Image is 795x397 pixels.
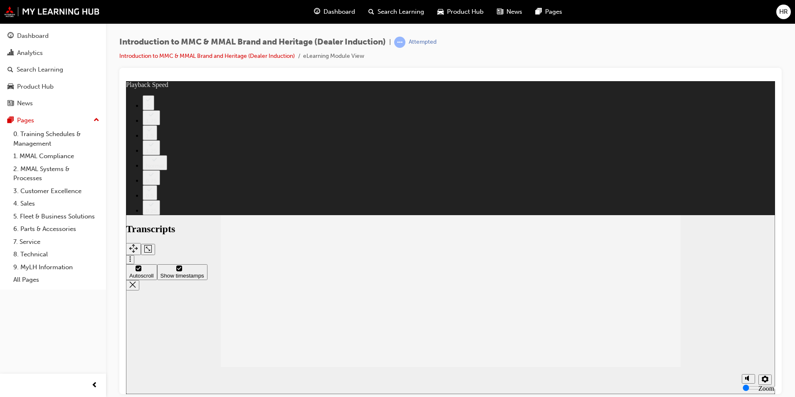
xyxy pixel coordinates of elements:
span: HR [779,7,788,17]
span: Introduction to MMC & MMAL Brand and Heritage (Dealer Induction) [119,37,386,47]
span: News [506,7,522,17]
span: | [389,37,391,47]
button: Pages [3,113,103,128]
div: Product Hub [17,82,54,92]
span: learningRecordVerb_ATTEMPT-icon [394,37,405,48]
li: eLearning Module View [303,52,364,61]
div: Search Learning [17,65,63,74]
span: Pages [545,7,562,17]
div: News [17,99,33,108]
span: guage-icon [314,7,320,17]
a: Search Learning [3,62,103,77]
div: Dashboard [17,31,49,41]
img: mmal [4,6,100,17]
span: Search Learning [378,7,424,17]
span: news-icon [7,100,14,107]
a: 5. Fleet & Business Solutions [10,210,103,223]
a: car-iconProduct Hub [431,3,490,20]
a: search-iconSearch Learning [362,3,431,20]
span: Product Hub [447,7,484,17]
a: news-iconNews [490,3,529,20]
button: DashboardAnalyticsSearch LearningProduct HubNews [3,27,103,113]
a: 0. Training Schedules & Management [10,128,103,150]
span: chart-icon [7,50,14,57]
a: Introduction to MMC & MMAL Brand and Heritage (Dealer Induction) [119,52,295,60]
a: 2. MMAL Systems & Processes [10,163,103,185]
a: 4. Sales [10,197,103,210]
span: Dashboard [323,7,355,17]
span: pages-icon [536,7,542,17]
a: 7. Service [10,236,103,248]
div: Analytics [17,48,43,58]
a: 1. MMAL Compliance [10,150,103,163]
a: Product Hub [3,79,103,94]
a: guage-iconDashboard [307,3,362,20]
span: car-icon [437,7,444,17]
span: pages-icon [7,117,14,124]
button: HR [776,5,791,19]
span: prev-icon [91,380,98,391]
div: Pages [17,116,34,125]
span: car-icon [7,83,14,91]
span: up-icon [94,115,99,126]
span: search-icon [368,7,374,17]
span: search-icon [7,66,13,74]
span: news-icon [497,7,503,17]
a: 6. Parts & Accessories [10,223,103,236]
button: 2 [17,14,28,29]
a: 3. Customer Excellence [10,185,103,198]
div: 2 [20,22,25,28]
a: pages-iconPages [529,3,569,20]
a: Dashboard [3,28,103,44]
a: All Pages [10,273,103,286]
a: 8. Technical [10,248,103,261]
a: 9. MyLH Information [10,261,103,274]
span: guage-icon [7,32,14,40]
a: News [3,96,103,111]
a: Analytics [3,45,103,61]
div: Attempted [409,38,437,46]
